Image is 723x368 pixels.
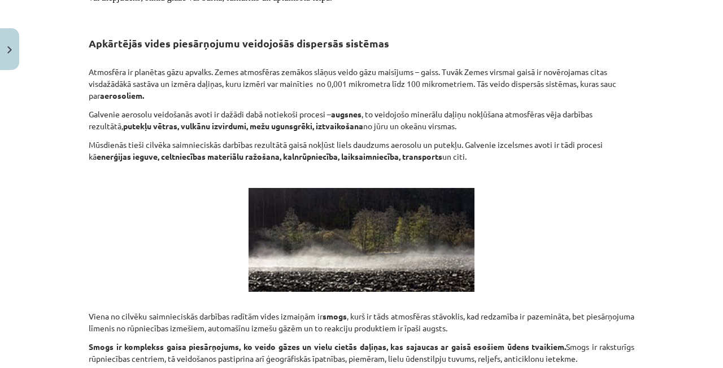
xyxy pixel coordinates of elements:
[89,341,634,365] p: Smogs ir raksturīgs rūpniecības centriem, tā veidošanos pastiprina arī ģeogrāfiskās īpatnības, pi...
[331,109,361,119] strong: augsnes
[89,66,634,102] p: Atmosfēra ir planētas gāzu apvalks. Zemes atmosfēras zemākos slāņus veido gāzu maisījums – gaiss....
[323,311,347,321] strong: smogs
[89,108,634,132] p: Galvenie aerosolu veidošanās avoti ir dažādi dabā notiekoši procesi – , to veidojošo minerālu daļ...
[89,299,634,334] p: Viena no cilvēku saimnieciskās darbības radītām vides izmaiņām ir , kurš ir tāds atmosfēras stāvo...
[89,37,389,50] strong: Apkārtējās vides piesārņojumu veidojošās dispersās sistēmas
[7,46,12,54] img: icon-close-lesson-0947bae3869378f0d4975bcd49f059093ad1ed9edebbc8119c70593378902aed.svg
[100,90,144,100] strong: aerosoliem.
[123,121,363,131] strong: putekļu vētras, vulkānu izvirdumi, mežu ugunsgrēki, iztvaikošana
[97,151,442,161] strong: enerģijas ieguve, celtniecības materiālu ražošana, kalnrūpniecība, laiksaimniecība, transports
[89,341,566,352] strong: Smogs ir komplekss gaisa piesārņojums, ko veido gāzes un vielu cietās daļiņas, kas sajaucas ar ga...
[89,139,634,163] p: Mūsdienās tieši cilvēka saimnieciskās darbības rezultātā gaisā nokļūst liels daudzums aerosolu un...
